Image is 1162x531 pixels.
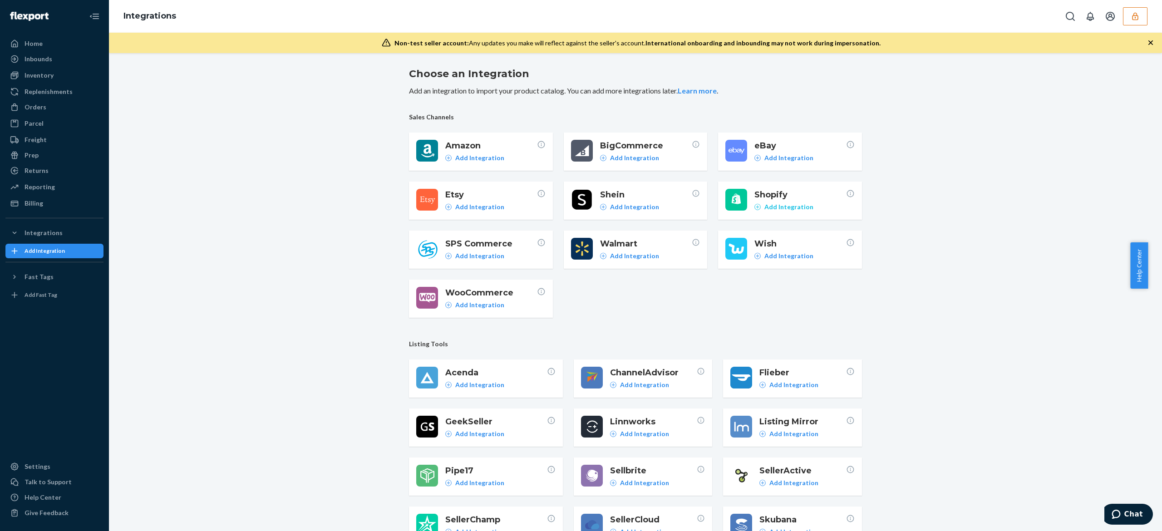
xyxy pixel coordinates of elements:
span: Walmart [600,238,692,250]
button: Learn more [678,86,717,96]
img: Flexport logo [10,12,49,21]
a: Inbounds [5,52,103,66]
a: Freight [5,133,103,147]
button: Open account menu [1101,7,1119,25]
iframe: Opens a widget where you can chat to one of our agents [1104,504,1153,526]
p: Add Integration [620,478,669,487]
p: Add Integration [620,429,669,438]
a: Add Integration [5,244,103,258]
p: Add Integration [455,153,504,162]
a: Add Integration [445,153,504,162]
span: Linnworks [610,416,697,428]
a: Add Integration [600,251,659,261]
a: Prep [5,148,103,162]
h2: Choose an Integration [409,67,862,81]
div: Any updates you make will reflect against the seller's account. [394,39,881,48]
a: Settings [5,459,103,474]
p: Add Integration [764,202,813,211]
a: Add Integration [610,380,669,389]
p: Add Integration [620,380,669,389]
button: Integrations [5,226,103,240]
a: Billing [5,196,103,211]
a: Add Integration [754,251,813,261]
a: Add Integration [445,380,504,389]
a: Add Integration [754,153,813,162]
a: Add Integration [600,153,659,162]
a: Add Integration [610,478,669,487]
p: Add Integration [455,429,504,438]
span: SellerChamp [445,514,547,526]
div: Replenishments [25,87,73,96]
span: SellerCloud [610,514,697,526]
span: SellerActive [759,465,846,477]
a: Help Center [5,490,103,505]
button: Close Navigation [85,7,103,25]
a: Home [5,36,103,51]
a: Add Integration [445,478,504,487]
a: Parcel [5,116,103,131]
span: Wish [754,238,846,250]
a: Add Integration [445,429,504,438]
span: Shein [600,189,692,201]
div: Returns [25,166,49,175]
button: Help Center [1130,242,1148,289]
span: Shopify [754,189,846,201]
p: Add Integration [455,380,504,389]
a: Orders [5,100,103,114]
div: Home [25,39,43,48]
a: Reporting [5,180,103,194]
div: Inventory [25,71,54,80]
div: Freight [25,135,47,144]
span: Pipe17 [445,465,547,477]
a: Add Integration [610,429,669,438]
span: Non-test seller account: [394,39,469,47]
span: Listing Mirror [759,416,846,428]
a: Integrations [123,11,176,21]
p: Add Integration [610,202,659,211]
a: Add Fast Tag [5,288,103,302]
a: Add Integration [445,251,504,261]
div: Give Feedback [25,508,69,517]
button: Open Search Box [1061,7,1079,25]
p: Add Integration [455,251,504,261]
div: Help Center [25,493,61,502]
span: BigCommerce [600,140,692,152]
div: Prep [25,151,39,160]
div: Reporting [25,182,55,192]
p: Add Integration [769,380,818,389]
a: Add Integration [754,202,813,211]
div: Inbounds [25,54,52,64]
span: Skubana [759,514,846,526]
a: Add Integration [759,429,818,438]
a: Replenishments [5,84,103,99]
span: WooCommerce [445,287,537,299]
div: Billing [25,199,43,208]
a: Returns [5,163,103,178]
p: Add Integration [455,300,504,310]
span: Sellbrite [610,465,697,477]
p: Add Integration [455,202,504,211]
span: eBay [754,140,846,152]
a: Add Integration [759,380,818,389]
div: Talk to Support [25,477,72,487]
button: Give Feedback [5,506,103,520]
p: Add Integration [610,153,659,162]
span: GeekSeller [445,416,547,428]
button: Fast Tags [5,270,103,284]
span: Listing Tools [409,339,862,349]
p: Add Integration [764,251,813,261]
a: Add Integration [759,478,818,487]
span: SPS Commerce [445,238,537,250]
button: Talk to Support [5,475,103,489]
span: Sales Channels [409,113,862,122]
button: Open notifications [1081,7,1099,25]
div: Add Fast Tag [25,291,57,299]
div: Orders [25,103,46,112]
span: ChannelAdvisor [610,367,697,379]
div: Parcel [25,119,44,128]
a: Add Integration [445,300,504,310]
span: Flieber [759,367,846,379]
a: Add Integration [600,202,659,211]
